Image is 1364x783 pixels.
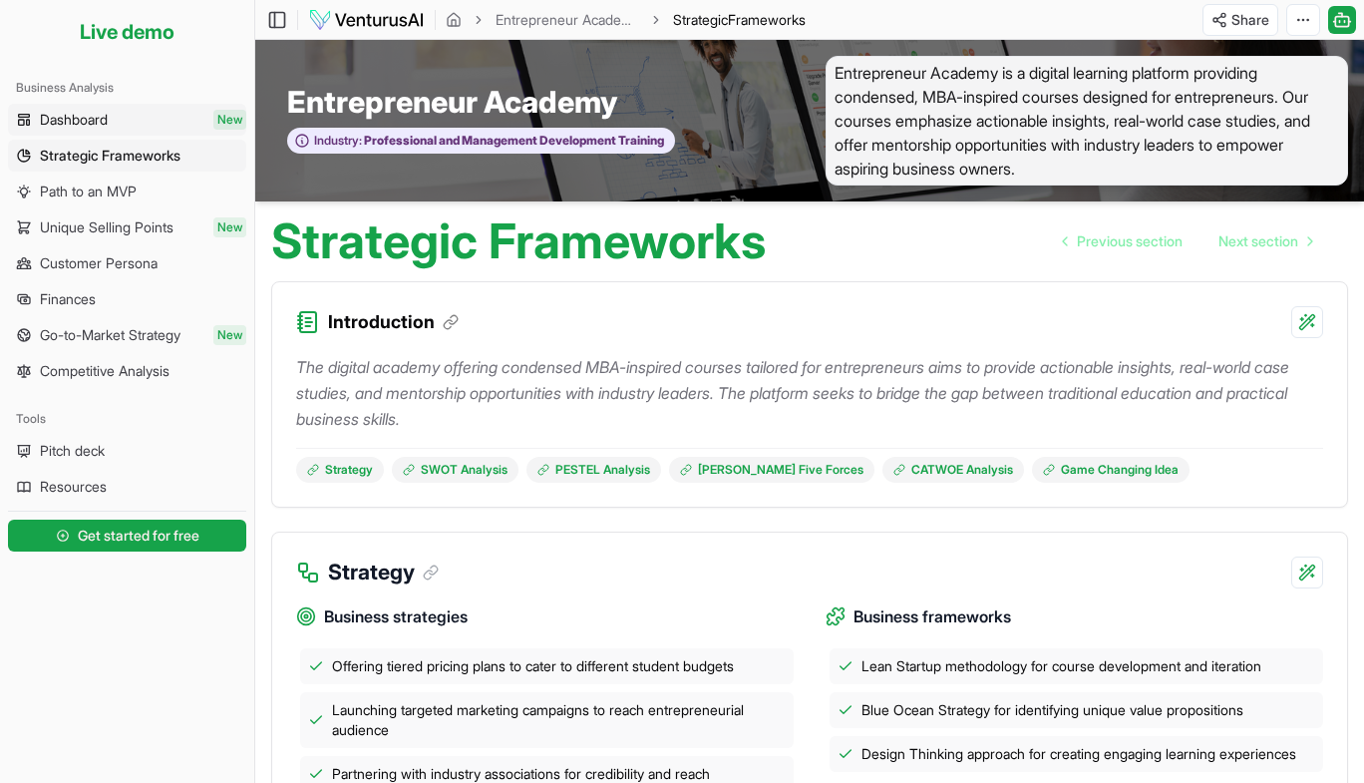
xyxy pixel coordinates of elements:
span: Lean Startup methodology for course development and iteration [861,656,1261,676]
span: Entrepreneur Academy [287,84,617,120]
span: New [213,217,246,237]
img: logo [308,8,425,32]
a: Get started for free [8,516,246,556]
a: Resources [8,471,246,503]
span: Go-to-Market Strategy [40,325,180,345]
a: Customer Persona [8,247,246,279]
span: Entrepreneur Academy is a digital learning platform providing condensed, MBA-inspired courses des... [826,56,1348,186]
span: New [213,110,246,130]
span: Business frameworks [853,604,1011,629]
button: Industry:Professional and Management Development Training [287,128,675,155]
span: Strategic Frameworks [40,146,180,166]
button: Get started for free [8,520,246,552]
div: Business Analysis [8,72,246,104]
a: PESTEL Analysis [526,457,661,483]
p: The digital academy offering condensed MBA-inspired courses tailored for entrepreneurs aims to pr... [296,354,1323,432]
span: Frameworks [728,11,806,28]
span: Industry: [314,133,362,149]
a: SWOT Analysis [392,457,518,483]
a: Path to an MVP [8,176,246,207]
a: [PERSON_NAME] Five Forces [669,457,874,483]
h3: Strategy [328,557,439,588]
span: Business strategies [324,604,468,629]
span: Next section [1218,231,1298,251]
span: Resources [40,477,107,497]
span: Professional and Management Development Training [362,133,664,149]
button: Share [1202,4,1278,36]
h3: Introduction [328,308,459,336]
a: Pitch deck [8,435,246,467]
a: Go-to-Market StrategyNew [8,319,246,351]
a: Go to next page [1202,221,1328,261]
a: Game Changing Idea [1032,457,1190,483]
a: Go to previous page [1047,221,1198,261]
a: CATWOE Analysis [882,457,1024,483]
nav: breadcrumb [446,10,806,30]
h1: Strategic Frameworks [271,217,766,265]
span: Path to an MVP [40,182,137,201]
span: Design Thinking approach for creating engaging learning experiences [861,744,1296,764]
a: Strategy [296,457,384,483]
a: Entrepreneur Academy [496,10,639,30]
span: Customer Persona [40,253,158,273]
span: Finances [40,289,96,309]
a: Unique Selling PointsNew [8,211,246,243]
span: StrategicFrameworks [673,10,806,30]
a: Finances [8,283,246,315]
a: Competitive Analysis [8,355,246,387]
nav: pagination [1047,221,1328,261]
span: New [213,325,246,345]
span: Competitive Analysis [40,361,170,381]
div: Tools [8,403,246,435]
span: Blue Ocean Strategy for identifying unique value propositions [861,700,1243,720]
span: Launching targeted marketing campaigns to reach entrepreneurial audience [332,700,786,740]
span: Unique Selling Points [40,217,173,237]
a: DashboardNew [8,104,246,136]
span: Pitch deck [40,441,105,461]
span: Share [1231,10,1269,30]
a: Strategic Frameworks [8,140,246,172]
span: Offering tiered pricing plans to cater to different student budgets [332,656,734,676]
span: Previous section [1077,231,1183,251]
span: Dashboard [40,110,108,130]
span: Get started for free [78,526,199,546]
